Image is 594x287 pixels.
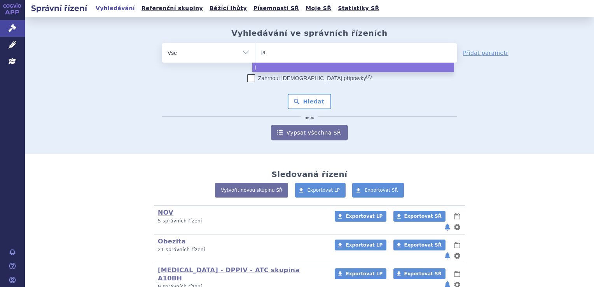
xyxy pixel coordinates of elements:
a: Obezita [158,238,186,245]
a: [MEDICAL_DATA] - DPPIV - ATC skupina A10BH [158,266,300,282]
button: lhůty [453,269,461,278]
a: Běžící lhůty [207,3,249,14]
p: 21 správních řízení [158,247,325,253]
a: Exportovat SŘ [352,183,404,198]
button: notifikace [444,251,451,261]
a: Vytvořit novou skupinu SŘ [215,183,288,198]
a: Exportovat LP [335,211,386,222]
button: Hledat [288,94,332,109]
span: Exportovat SŘ [365,187,398,193]
label: Zahrnout [DEMOGRAPHIC_DATA] přípravky [247,74,372,82]
span: Exportovat SŘ [404,271,442,276]
a: Exportovat SŘ [393,240,445,250]
h2: Vyhledávání ve správních řízeních [231,28,388,38]
p: 5 správních řízení [158,218,325,224]
h2: Správní řízení [25,3,93,14]
button: lhůty [453,212,461,221]
a: NOV [158,209,173,216]
span: Exportovat SŘ [404,213,442,219]
a: Moje SŘ [303,3,334,14]
a: Exportovat LP [295,183,346,198]
span: Exportovat LP [346,213,383,219]
a: Vyhledávání [93,3,137,14]
i: nebo [301,115,318,120]
span: Exportovat LP [346,271,383,276]
a: Přidat parametr [463,49,508,57]
button: lhůty [453,240,461,250]
a: Referenční skupiny [139,3,205,14]
a: Vypsat všechna SŘ [271,125,348,140]
span: Exportovat SŘ [404,242,442,248]
li: j [252,63,454,72]
button: notifikace [444,222,451,232]
a: Exportovat LP [335,268,386,279]
a: Statistiky SŘ [335,3,381,14]
button: nastavení [453,222,461,232]
a: Exportovat LP [335,240,386,250]
span: Exportovat LP [307,187,340,193]
h2: Sledovaná řízení [271,170,347,179]
button: nastavení [453,251,461,261]
a: Písemnosti SŘ [251,3,301,14]
span: Exportovat LP [346,242,383,248]
a: Exportovat SŘ [393,268,445,279]
abbr: (?) [366,74,372,79]
a: Exportovat SŘ [393,211,445,222]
